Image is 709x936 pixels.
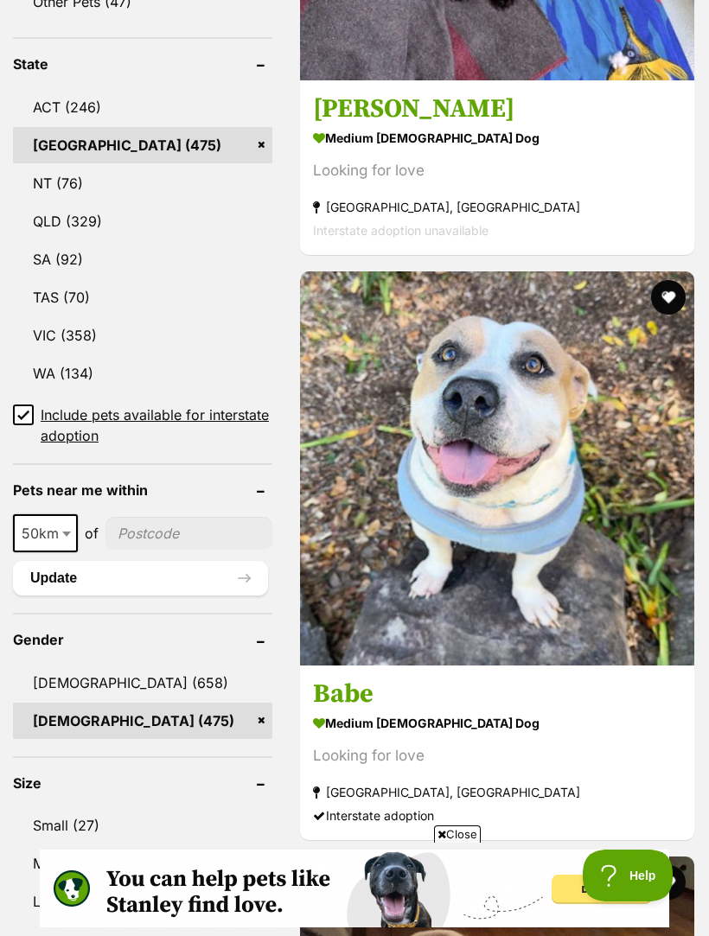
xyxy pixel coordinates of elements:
div: Interstate adoption [313,804,681,827]
a: ACT (246) [13,89,272,125]
h3: Babe [313,678,681,710]
a: Small (27) [13,807,272,844]
iframe: Help Scout Beacon - Open [583,850,674,901]
a: [PERSON_NAME] medium [DEMOGRAPHIC_DATA] Dog Looking for love [GEOGRAPHIC_DATA], [GEOGRAPHIC_DATA]... [300,80,694,255]
span: Include pets available for interstate adoption [41,404,272,446]
header: Size [13,775,272,791]
div: Looking for love [313,159,681,182]
img: Babe - American Staffordshire Terrier Dog [300,271,694,665]
a: TAS (70) [13,279,272,315]
a: Medium (270) [13,845,272,882]
a: QLD (329) [13,203,272,239]
a: [DEMOGRAPHIC_DATA] (475) [13,703,272,739]
a: Babe medium [DEMOGRAPHIC_DATA] Dog Looking for love [GEOGRAPHIC_DATA], [GEOGRAPHIC_DATA] Intersta... [300,665,694,840]
div: Looking for love [313,744,681,767]
strong: medium [DEMOGRAPHIC_DATA] Dog [313,125,681,150]
span: 50km [13,514,78,552]
header: State [13,56,272,72]
span: Interstate adoption unavailable [313,223,489,238]
a: [DEMOGRAPHIC_DATA] (658) [13,665,272,701]
span: of [85,523,99,544]
span: Close [434,825,481,843]
strong: medium [DEMOGRAPHIC_DATA] Dog [313,710,681,735]
a: SA (92) [13,241,272,277]
strong: [GEOGRAPHIC_DATA], [GEOGRAPHIC_DATA] [313,780,681,804]
a: WA (134) [13,355,272,392]
header: Gender [13,632,272,647]
iframe: Advertisement [40,850,669,927]
input: postcode [105,517,272,550]
a: Include pets available for interstate adoption [13,404,272,446]
a: [GEOGRAPHIC_DATA] (475) [13,127,272,163]
button: Update [13,561,268,595]
span: 50km [15,521,76,545]
button: favourite [651,280,686,315]
a: NT (76) [13,165,272,201]
strong: [GEOGRAPHIC_DATA], [GEOGRAPHIC_DATA] [313,195,681,219]
h3: [PERSON_NAME] [313,92,681,125]
a: VIC (358) [13,317,272,353]
header: Pets near me within [13,482,272,498]
a: Large (178) [13,883,272,920]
